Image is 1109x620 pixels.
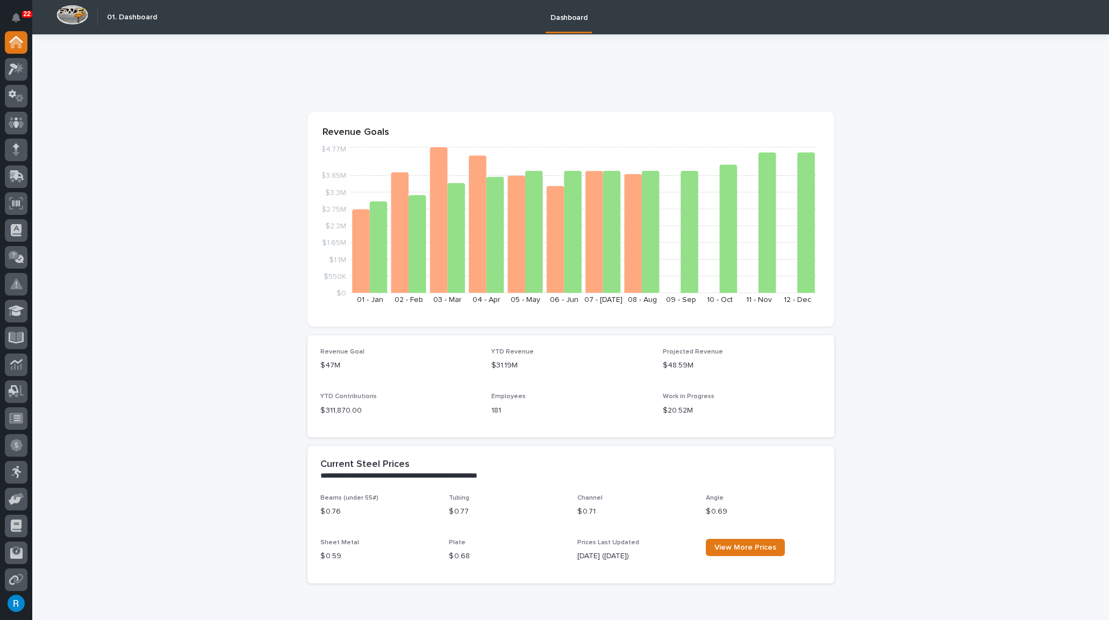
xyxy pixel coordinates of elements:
[320,551,436,562] p: $ 0.59
[449,506,564,517] p: $ 0.77
[5,6,27,29] button: Notifications
[491,393,526,400] span: Employees
[491,360,650,371] p: $31.19M
[511,296,540,304] text: 05 - May
[707,296,733,304] text: 10 - Oct
[320,405,479,416] p: $ 311,870.00
[323,127,819,139] p: Revenue Goals
[491,349,534,355] span: YTD Revenue
[449,551,564,562] p: $ 0.68
[663,405,821,416] p: $20.52M
[320,393,377,400] span: YTD Contributions
[663,393,714,400] span: Work in Progress
[706,495,724,501] span: Angle
[322,240,346,247] tspan: $1.65M
[356,296,383,304] text: 01 - Jan
[320,506,436,517] p: $ 0.76
[320,349,364,355] span: Revenue Goal
[433,296,462,304] text: 03 - Mar
[321,206,346,213] tspan: $2.75M
[706,506,821,517] p: $ 0.69
[627,296,656,304] text: 08 - Aug
[320,459,410,471] h2: Current Steel Prices
[706,539,785,556] a: View More Prices
[584,296,622,304] text: 07 - [DATE]
[663,349,723,355] span: Projected Revenue
[784,296,811,304] text: 12 - Dec
[320,495,378,501] span: Beams (under 55#)
[320,539,359,546] span: Sheet Metal
[577,539,639,546] span: Prices Last Updated
[337,290,346,297] tspan: $0
[325,222,346,230] tspan: $2.2M
[56,5,88,25] img: Workspace Logo
[395,296,423,304] text: 02 - Feb
[329,256,346,264] tspan: $1.1M
[24,10,31,18] p: 22
[714,544,776,551] span: View More Prices
[746,296,771,304] text: 11 - Nov
[577,551,693,562] p: [DATE] ([DATE])
[320,360,479,371] p: $47M
[13,13,27,30] div: Notifications22
[577,506,693,517] p: $ 0.71
[107,13,157,22] h2: 01. Dashboard
[321,172,346,180] tspan: $3.85M
[473,296,500,304] text: 04 - Apr
[5,592,27,615] button: users-avatar
[663,360,821,371] p: $48.59M
[491,405,650,416] p: 181
[325,189,346,197] tspan: $3.3M
[449,495,469,501] span: Tubing
[577,495,603,501] span: Channel
[449,539,466,546] span: Plate
[324,273,346,280] tspan: $550K
[550,296,578,304] text: 06 - Jun
[321,146,346,154] tspan: $4.77M
[666,296,696,304] text: 09 - Sep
